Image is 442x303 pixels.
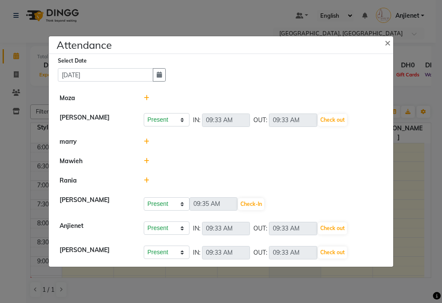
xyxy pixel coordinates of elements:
span: IN: [193,248,200,257]
div: Moza [53,94,137,103]
button: Check out [318,222,347,234]
span: × [385,36,391,49]
button: Check out [318,246,347,259]
span: IN: [193,116,200,125]
span: OUT: [253,224,267,233]
label: Select Date [58,57,87,65]
div: Rania [53,176,137,185]
span: OUT: [253,116,267,125]
div: [PERSON_NAME] [53,113,137,127]
span: IN: [193,224,200,233]
div: [PERSON_NAME] [53,196,137,211]
div: [PERSON_NAME] [53,246,137,259]
button: Check out [318,114,347,126]
div: marry [53,137,137,146]
button: Check-In [238,198,264,210]
div: Mawieh [53,157,137,166]
span: OUT: [253,248,267,257]
h4: Attendance [57,37,112,53]
div: Anjienet [53,221,137,235]
button: Close [378,30,399,54]
input: Select date [58,68,153,82]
